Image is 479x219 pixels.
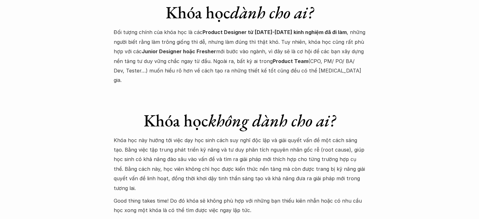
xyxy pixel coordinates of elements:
em: dành cho ai? [230,1,313,23]
strong: Junior Designer hoặc Fresher [142,48,216,55]
h1: Khóa học [114,2,366,23]
h1: Khóa học [114,110,366,131]
em: không dành cho ai? [208,109,335,131]
p: Khóa học này hướng tới việc dạy học sinh cách suy nghĩ độc lập và giải quyết vấn đề một cách sáng... [114,135,366,193]
p: Good thing takes time! Do đó khóa sẽ không phù hợp với những bạn thiếu kiên nhẫn hoặc có nhu cầu ... [114,196,366,215]
p: Đối tượng chính của khóa học là các , những người biết rằng làm trông giống thì dễ, nhưng làm đún... [114,27,366,85]
strong: Product Team [273,58,308,64]
strong: Product Designer từ [DATE]-[DATE] kinh nghiệm đã đi làm [202,29,347,35]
